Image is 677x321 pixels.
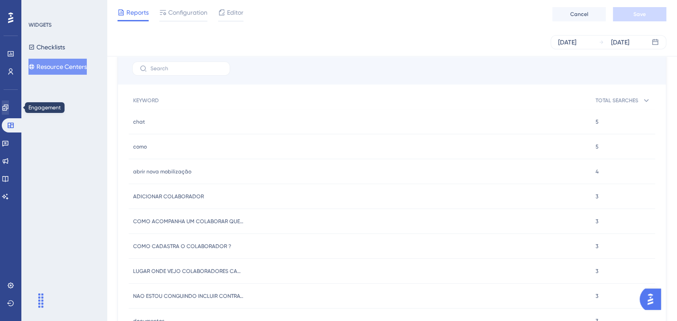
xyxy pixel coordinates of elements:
[640,286,666,313] iframe: UserGuiding AI Assistant Launcher
[596,293,598,300] span: 3
[133,143,147,150] span: como
[133,168,191,175] span: abrir nova mobilização
[133,118,145,125] span: chat
[596,97,638,104] span: TOTAL SEARCHES
[227,7,243,18] span: Editor
[596,243,598,250] span: 3
[596,268,598,275] span: 3
[168,7,207,18] span: Configuration
[28,21,52,28] div: WIDGETS
[570,11,588,18] span: Cancel
[28,39,65,55] button: Checklists
[133,243,231,250] span: COMO CADASTRA O COLABORADOR ?
[133,293,244,300] span: NAO ESTOU CONGUINDO INCLUIR CONTRATO E CONTRATADA Porque
[133,268,244,275] span: LUGAR ONDE VEJO COLABORADORES CADASTRADOS ?
[596,168,599,175] span: 4
[133,218,244,225] span: COMO ACOMPANHA UM COLABORAR QUE JA CADASTREI
[552,7,606,21] button: Cancel
[34,287,48,314] div: Arrastar
[596,218,598,225] span: 3
[126,7,149,18] span: Reports
[596,143,599,150] span: 5
[611,37,629,48] div: [DATE]
[133,193,204,200] span: ADICIONAR COLABORADOR
[133,97,159,104] span: KEYWORD
[558,37,576,48] div: [DATE]
[150,65,223,72] input: Search
[596,193,598,200] span: 3
[613,7,666,21] button: Save
[596,118,599,125] span: 5
[633,11,646,18] span: Save
[28,59,87,75] button: Resource Centers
